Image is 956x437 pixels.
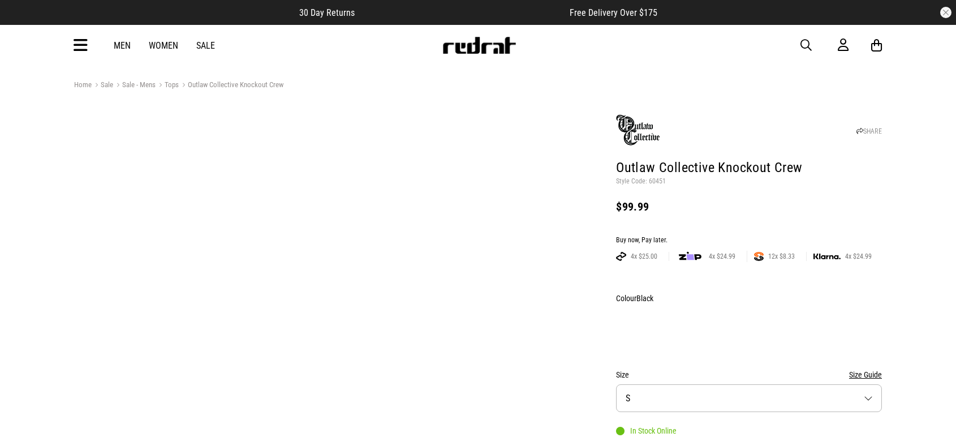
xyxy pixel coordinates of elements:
img: Redrat logo [442,37,516,54]
h1: Outlaw Collective Knockout Crew [616,159,882,177]
a: Tops [156,80,179,91]
span: 12x $8.33 [764,252,799,261]
span: S [626,393,630,404]
span: Black [636,294,653,303]
img: zip [679,251,701,262]
button: Size Guide [849,368,882,382]
img: SPLITPAY [754,252,764,261]
p: Style Code: 60451 [616,177,882,186]
a: Outlaw Collective Knockout Crew [179,80,283,91]
div: Size [616,368,882,382]
img: Outlaw Collective [616,114,661,146]
a: Sale - Mens [113,80,156,91]
div: Colour [616,292,882,305]
div: In Stock Online [616,426,677,435]
button: S [616,384,882,412]
a: Women [149,40,178,51]
div: Buy now, Pay later. [616,236,882,245]
img: Outlaw Collective Knockout Crew in Black [74,105,334,365]
a: SHARE [856,127,882,135]
span: 30 Day Returns [299,7,355,18]
span: Free Delivery Over $175 [570,7,657,18]
img: KLARNA [813,254,841,260]
span: 4x $24.99 [841,252,876,261]
a: Men [114,40,131,51]
a: Home [74,80,92,89]
img: Outlaw Collective Knockout Crew in Black [339,105,599,365]
div: $99.99 [616,200,882,213]
span: 4x $24.99 [704,252,740,261]
span: 4x $25.00 [626,252,662,261]
iframe: Customer reviews powered by Trustpilot [377,7,547,18]
img: Black [618,310,646,348]
a: Sale [92,80,113,91]
a: Sale [196,40,215,51]
img: AFTERPAY [616,252,626,261]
